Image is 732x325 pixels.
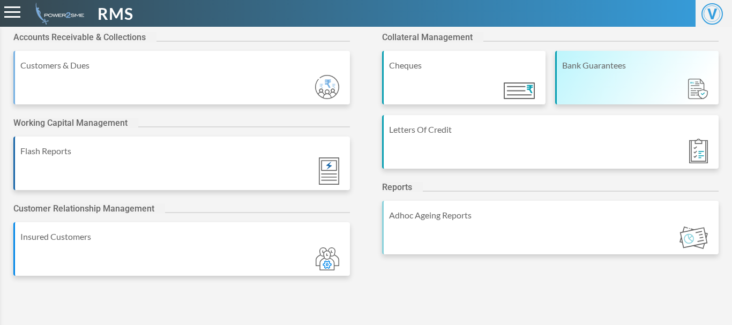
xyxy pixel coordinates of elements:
div: Bank Guarantees [562,59,713,72]
img: Module_ic [689,139,708,163]
h2: Collateral Management [382,32,483,42]
a: Flash Reports Module_ic [13,137,350,201]
a: Bank Guarantees Module_ic [555,51,719,115]
img: Module_ic [688,79,708,100]
div: Insured Customers [20,230,345,243]
img: Module_ic [679,226,708,249]
img: Module_ic [316,247,339,270]
div: Flash Reports [20,145,345,157]
span: V [701,3,723,25]
a: Adhoc Ageing Reports Module_ic [382,201,719,265]
h2: Accounts Receivable & Collections [13,32,156,42]
div: Cheques [389,59,540,72]
span: RMS [98,2,133,26]
img: Module_ic [315,75,339,99]
a: Cheques Module_ic [382,51,546,115]
h2: Working Capital Management [13,118,138,128]
div: Adhoc Ageing Reports [389,209,713,222]
a: Customers & Dues Module_ic [13,51,350,115]
h2: Customer Relationship Management [13,203,165,214]
a: Insured Customers Module_ic [13,222,350,286]
img: admin [31,3,84,25]
div: Customers & Dues [20,59,345,72]
div: Letters Of Credit [389,123,713,136]
img: Module_ic [504,82,535,99]
a: Letters Of Credit Module_ic [382,115,719,179]
h2: Reports [382,182,423,192]
img: Module_ic [319,157,339,185]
